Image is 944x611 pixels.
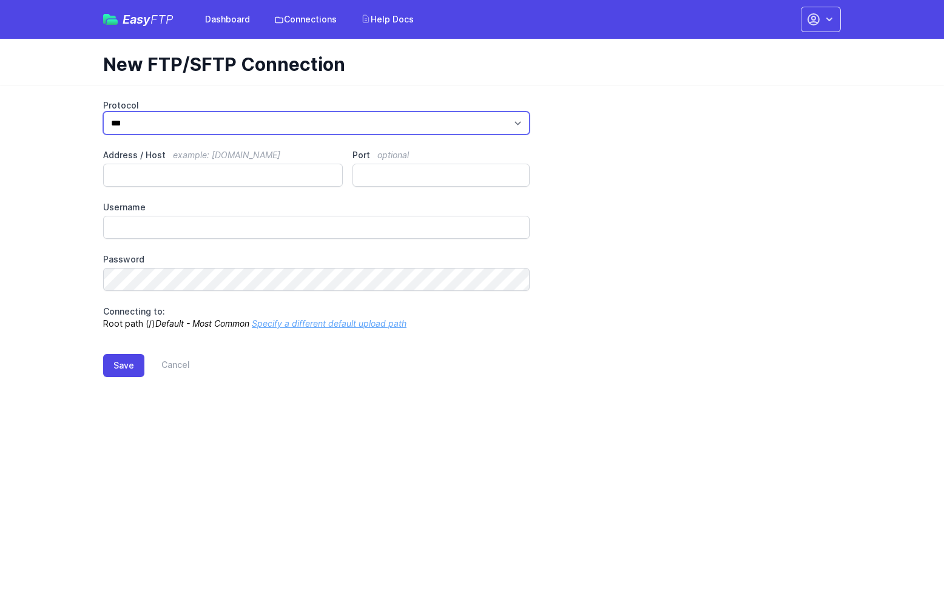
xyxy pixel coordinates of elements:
button: Save [103,354,144,377]
iframe: Drift Widget Chat Controller [883,550,929,596]
a: Dashboard [198,8,257,30]
h1: New FTP/SFTP Connection [103,53,831,75]
label: Port [352,149,530,161]
label: Password [103,253,530,265]
span: example: [DOMAIN_NAME] [173,150,280,160]
a: Connections [267,8,344,30]
a: EasyFTP [103,13,174,25]
a: Cancel [144,354,190,377]
label: Protocol [103,99,530,112]
span: Easy [123,13,174,25]
label: Address / Host [103,149,343,161]
span: FTP [150,12,174,27]
i: Default - Most Common [155,318,249,329]
p: Root path (/) [103,305,530,330]
img: easyftp_logo.png [103,14,118,25]
a: Specify a different default upload path [252,318,406,329]
span: optional [377,150,409,160]
a: Help Docs [354,8,421,30]
span: Connecting to: [103,306,165,316]
label: Username [103,201,530,213]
